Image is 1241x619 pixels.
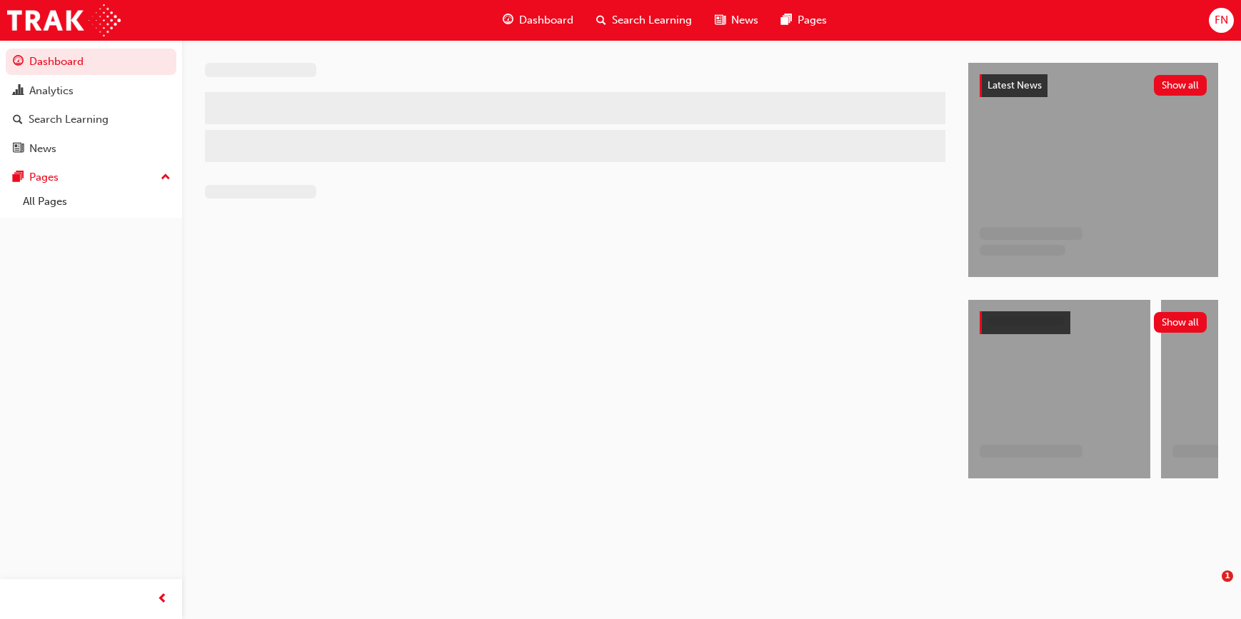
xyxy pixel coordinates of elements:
[6,136,176,162] a: News
[6,164,176,191] button: Pages
[1192,570,1227,605] iframe: Intercom live chat
[6,46,176,164] button: DashboardAnalyticsSearch LearningNews
[13,143,24,156] span: news-icon
[13,85,24,98] span: chart-icon
[612,12,692,29] span: Search Learning
[1215,12,1228,29] span: FN
[29,83,74,99] div: Analytics
[13,56,24,69] span: guage-icon
[715,11,725,29] span: news-icon
[1154,312,1207,333] button: Show all
[1154,75,1207,96] button: Show all
[519,12,573,29] span: Dashboard
[503,11,513,29] span: guage-icon
[731,12,758,29] span: News
[17,191,176,213] a: All Pages
[157,590,168,608] span: prev-icon
[703,6,770,35] a: news-iconNews
[29,141,56,157] div: News
[596,11,606,29] span: search-icon
[6,106,176,133] a: Search Learning
[161,168,171,187] span: up-icon
[798,12,827,29] span: Pages
[29,169,59,186] div: Pages
[6,49,176,75] a: Dashboard
[988,79,1042,91] span: Latest News
[770,6,838,35] a: pages-iconPages
[1209,8,1234,33] button: FN
[980,74,1207,97] a: Latest NewsShow all
[29,111,109,128] div: Search Learning
[13,114,23,126] span: search-icon
[781,11,792,29] span: pages-icon
[7,4,121,36] img: Trak
[13,171,24,184] span: pages-icon
[585,6,703,35] a: search-iconSearch Learning
[1222,570,1233,582] span: 1
[980,311,1207,334] a: Show all
[491,6,585,35] a: guage-iconDashboard
[6,78,176,104] a: Analytics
